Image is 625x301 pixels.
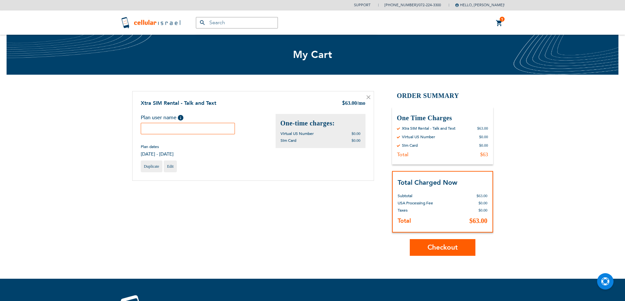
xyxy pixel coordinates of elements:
[402,134,435,140] div: Virtual US Number
[141,100,216,107] a: Xtra SIM Rental - Talk and Text
[402,143,418,148] div: Sim Card
[479,201,488,205] span: $0.00
[167,164,174,169] span: Edit
[164,160,177,172] a: Edit
[469,217,488,224] span: $63.00
[141,160,163,172] a: Duplicate
[477,194,488,198] span: $63.00
[392,91,493,101] h2: Order Summary
[402,126,455,131] div: Xtra SIM Rental - Talk and Text
[419,3,441,8] a: 072-224-3300
[398,200,433,206] span: USA Processing Fee
[479,208,488,213] span: $0.00
[196,17,278,28] input: Search
[354,3,370,8] a: Support
[398,207,457,214] th: Taxes
[141,144,174,149] span: Plan dates
[397,151,408,158] div: Total
[281,131,314,136] span: Virtual US Number
[121,16,183,29] img: Cellular Israel Logo
[293,48,332,62] span: My Cart
[352,138,361,143] span: $0.00
[357,100,365,106] span: /mo
[378,0,441,10] li: /
[410,239,475,256] button: Checkout
[144,164,159,169] span: Duplicate
[427,243,458,252] span: Checkout
[501,17,503,22] span: 1
[398,178,457,187] strong: Total Charged Now
[141,114,177,121] span: Plan user name
[480,151,488,158] div: $63
[342,100,365,107] div: 63.00
[397,114,488,122] h3: One Time Charges
[477,126,488,131] div: $63.00
[398,187,457,199] th: Subtotal
[455,3,505,8] span: Hello, [PERSON_NAME]!
[342,100,345,107] span: $
[141,151,174,157] span: [DATE] - [DATE]
[352,131,361,136] span: $0.00
[398,217,411,225] strong: Total
[496,19,503,27] a: 1
[281,119,361,128] h2: One-time charges:
[479,143,488,148] div: $0.00
[178,115,183,121] span: Help
[281,138,296,143] span: Sim Card
[385,3,417,8] a: [PHONE_NUMBER]
[479,134,488,140] div: $0.00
